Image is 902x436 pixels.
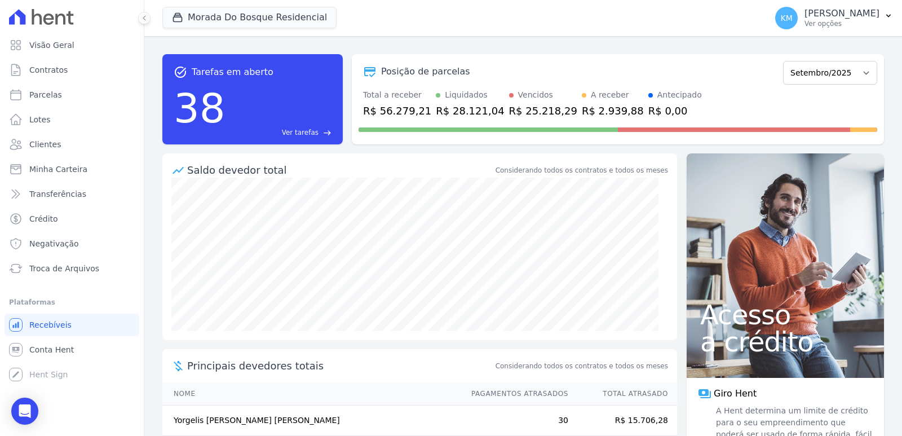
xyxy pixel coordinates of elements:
span: Tarefas em aberto [192,65,273,79]
a: Contratos [5,59,139,81]
div: Total a receber [363,89,431,101]
span: Giro Hent [714,387,757,400]
div: Plataformas [9,296,135,309]
a: Crédito [5,208,139,230]
div: R$ 28.121,04 [436,103,504,118]
span: Recebíveis [29,319,72,331]
span: Visão Geral [29,39,74,51]
a: Ver tarefas east [230,127,331,138]
span: task_alt [174,65,187,79]
div: A receber [591,89,629,101]
span: Minha Carteira [29,164,87,175]
span: KM [780,14,792,22]
a: Visão Geral [5,34,139,56]
a: Clientes [5,133,139,156]
button: Morada Do Bosque Residencial [162,7,337,28]
span: Ver tarefas [282,127,319,138]
span: Clientes [29,139,61,150]
a: Parcelas [5,83,139,106]
a: Lotes [5,108,139,131]
a: Transferências [5,183,139,205]
div: R$ 0,00 [648,103,702,118]
span: Lotes [29,114,51,125]
span: a crédito [700,328,870,355]
button: KM [PERSON_NAME] Ver opções [766,2,902,34]
span: Conta Hent [29,344,74,355]
a: Minha Carteira [5,158,139,180]
span: Principais devedores totais [187,358,493,373]
div: Open Intercom Messenger [11,398,38,425]
td: R$ 15.706,28 [569,406,677,436]
a: Recebíveis [5,314,139,336]
td: 30 [461,406,569,436]
a: Negativação [5,232,139,255]
span: Transferências [29,188,86,200]
div: Considerando todos os contratos e todos os meses [496,165,668,175]
span: Contratos [29,64,68,76]
div: Vencidos [518,89,553,101]
th: Total Atrasado [569,382,677,406]
div: Liquidados [445,89,488,101]
th: Nome [162,382,461,406]
p: Ver opções [804,19,879,28]
a: Conta Hent [5,338,139,361]
div: Saldo devedor total [187,162,493,178]
div: R$ 25.218,29 [509,103,577,118]
div: Posição de parcelas [381,65,470,78]
td: Yorgelis [PERSON_NAME] [PERSON_NAME] [162,406,461,436]
span: east [323,129,331,137]
span: Considerando todos os contratos e todos os meses [496,361,668,371]
a: Troca de Arquivos [5,257,139,280]
div: R$ 2.939,88 [582,103,644,118]
span: Parcelas [29,89,62,100]
span: Crédito [29,213,58,224]
div: R$ 56.279,21 [363,103,431,118]
span: Negativação [29,238,79,249]
div: 38 [174,79,225,138]
th: Pagamentos Atrasados [461,382,569,406]
p: [PERSON_NAME] [804,8,879,19]
span: Troca de Arquivos [29,263,99,274]
span: Acesso [700,301,870,328]
div: Antecipado [657,89,702,101]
